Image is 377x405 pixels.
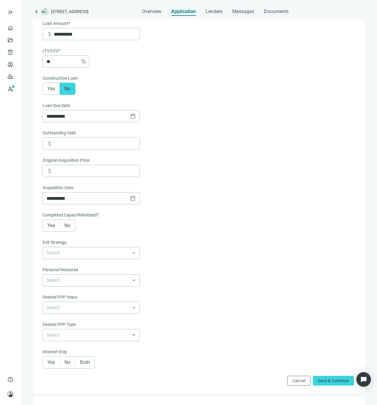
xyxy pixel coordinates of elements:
span: Yes [47,359,55,365]
span: Save & Continue [318,378,349,383]
span: attach_money [47,140,53,147]
span: No [64,86,71,92]
span: LTV/LTC* [43,47,60,54]
button: Cancel [287,376,310,386]
span: No [64,223,71,228]
img: avatar [8,391,13,397]
span: attach_money [47,168,53,174]
span: Original Acquisition Price [43,157,89,164]
span: Interest-Only [43,348,67,355]
span: percent [81,58,87,64]
span: help [7,376,13,382]
span: attach_money [47,31,53,37]
span: Cancel [292,378,305,383]
div: Open Intercom Messenger [356,372,371,387]
span: Loan Due Date [43,102,70,109]
span: Yes [47,223,55,228]
span: account_balance [7,49,12,55]
span: Personal Recourse [43,266,78,273]
span: No [64,359,71,365]
span: Yes [47,86,55,92]
span: Outstanding Debt [43,130,76,136]
span: Messages [232,9,254,14]
img: deal-logo [41,8,49,15]
span: Application [171,9,196,15]
span: Lenders [206,9,223,15]
a: keyboard_arrow_left [33,8,40,15]
span: Both [80,359,90,365]
span: Construction Loan [43,75,78,81]
span: Acquisition Date [43,184,73,191]
span: Overview [142,9,161,15]
span: Desired PPP Years [43,294,77,300]
span: Exit Strategy [43,239,67,246]
span: Documents [264,9,289,15]
span: Completed Capex/Rehabbed? [43,212,99,218]
button: keyboard_double_arrow_right [7,9,14,16]
span: [STREET_ADDRESS] [51,9,88,15]
span: Loan Amount* [43,20,70,27]
span: Desired PPP Type [43,321,76,328]
button: Save & Continue [313,376,354,386]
